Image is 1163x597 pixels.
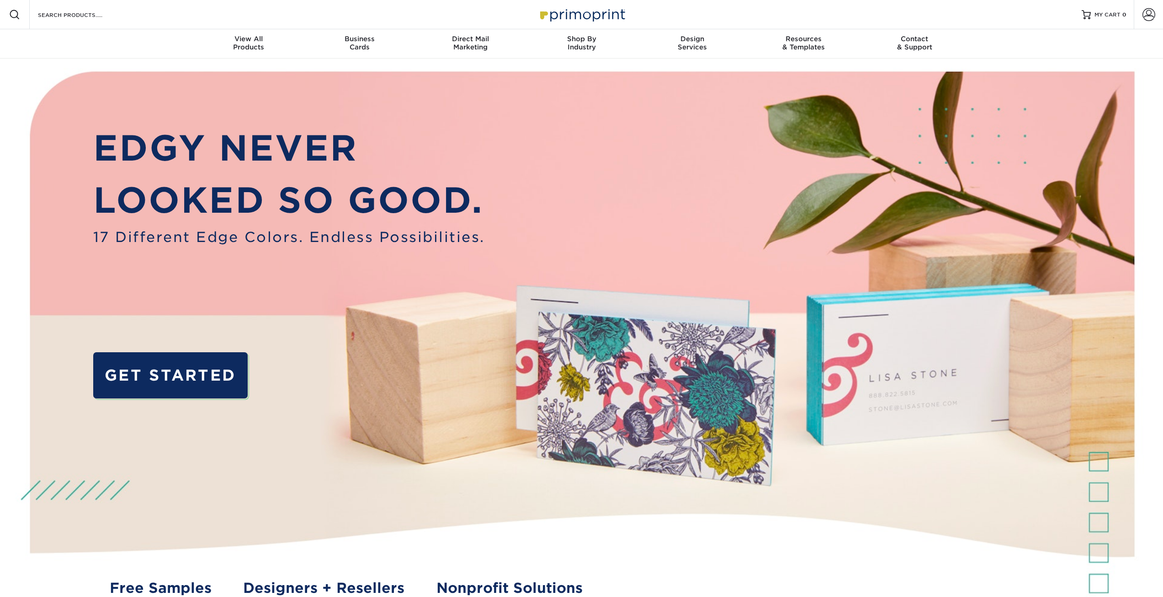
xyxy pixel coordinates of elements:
[748,29,859,59] a: Resources& Templates
[748,35,859,43] span: Resources
[526,35,637,43] span: Shop By
[415,35,526,43] span: Direct Mail
[415,29,526,59] a: Direct MailMarketing
[859,35,970,43] span: Contact
[304,35,415,43] span: Business
[637,29,748,59] a: DesignServices
[93,227,485,248] span: 17 Different Edge Colors. Endless Possibilities.
[637,35,748,51] div: Services
[93,174,485,227] p: LOOKED SO GOOD.
[415,35,526,51] div: Marketing
[193,29,304,59] a: View AllProducts
[1122,11,1126,18] span: 0
[748,35,859,51] div: & Templates
[304,35,415,51] div: Cards
[1094,11,1121,19] span: MY CART
[859,35,970,51] div: & Support
[93,122,485,175] p: EDGY NEVER
[526,29,637,59] a: Shop ByIndustry
[526,35,637,51] div: Industry
[637,35,748,43] span: Design
[193,35,304,43] span: View All
[93,352,248,398] a: GET STARTED
[193,35,304,51] div: Products
[536,5,627,24] img: Primoprint
[37,9,126,20] input: SEARCH PRODUCTS.....
[859,29,970,59] a: Contact& Support
[304,29,415,59] a: BusinessCards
